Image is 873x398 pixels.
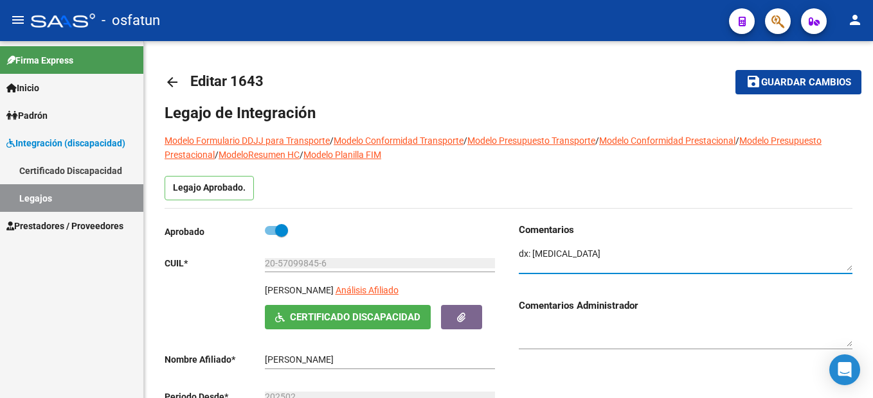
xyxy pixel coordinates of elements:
[290,312,420,324] span: Certificado Discapacidad
[165,352,265,367] p: Nombre Afiliado
[6,53,73,67] span: Firma Express
[735,70,861,94] button: Guardar cambios
[6,136,125,150] span: Integración (discapacidad)
[6,108,48,123] span: Padrón
[165,225,265,239] p: Aprobado
[190,73,264,89] span: Editar 1643
[165,103,852,123] h1: Legajo de Integración
[829,354,860,385] div: Open Intercom Messenger
[265,283,334,297] p: [PERSON_NAME]
[219,150,300,160] a: ModeloResumen HC
[6,81,39,95] span: Inicio
[334,135,464,146] a: Modelo Conformidad Transporte
[599,135,735,146] a: Modelo Conformidad Prestacional
[761,77,851,89] span: Guardar cambios
[519,223,852,237] h3: Comentarios
[519,298,852,313] h3: Comentarios Administrador
[847,12,863,28] mat-icon: person
[265,305,431,329] button: Certificado Discapacidad
[165,256,265,270] p: CUIL
[165,176,254,200] p: Legajo Aprobado.
[336,285,399,295] span: Análisis Afiliado
[165,135,330,146] a: Modelo Formulario DDJJ para Transporte
[102,6,160,35] span: - osfatun
[303,150,381,160] a: Modelo Planilla FIM
[165,74,180,90] mat-icon: arrow_back
[746,74,761,89] mat-icon: save
[6,219,123,233] span: Prestadores / Proveedores
[467,135,595,146] a: Modelo Presupuesto Transporte
[10,12,26,28] mat-icon: menu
